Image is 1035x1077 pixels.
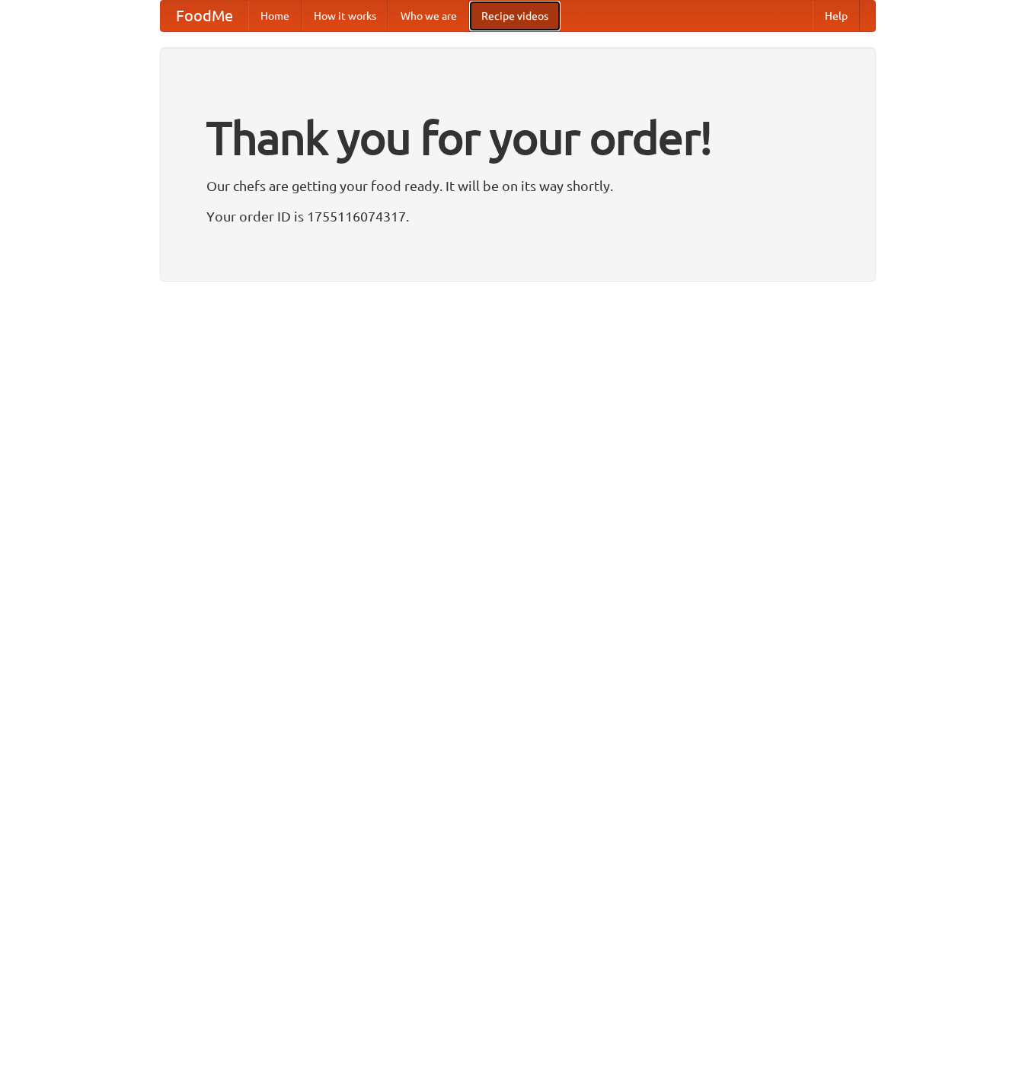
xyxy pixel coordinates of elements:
[469,1,561,31] a: Recipe videos
[248,1,302,31] a: Home
[206,205,829,228] p: Your order ID is 1755116074317.
[206,174,829,197] p: Our chefs are getting your food ready. It will be on its way shortly.
[206,101,829,174] h1: Thank you for your order!
[161,1,248,31] a: FoodMe
[813,1,860,31] a: Help
[388,1,469,31] a: Who we are
[302,1,388,31] a: How it works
